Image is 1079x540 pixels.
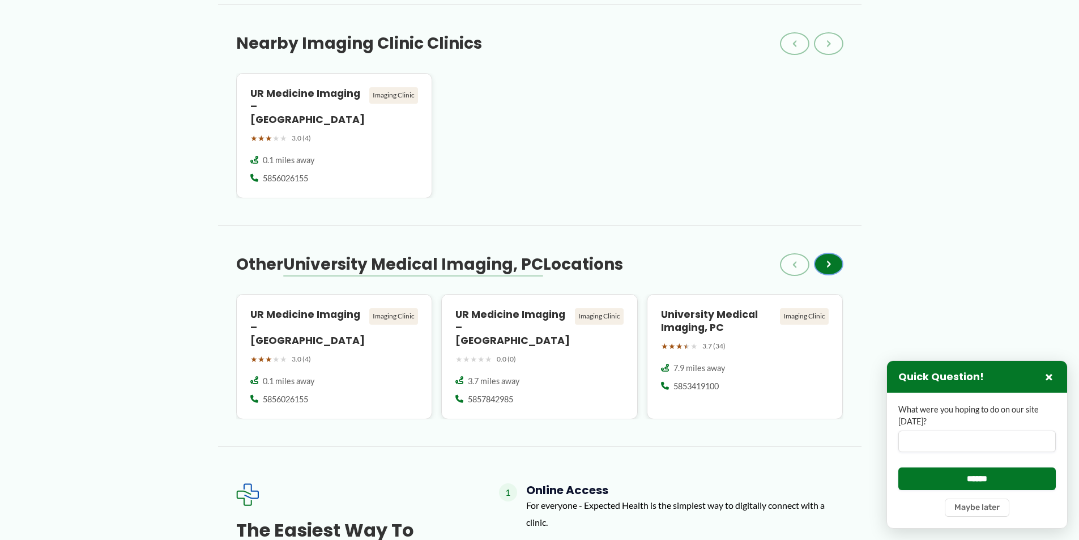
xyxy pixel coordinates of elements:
span: 5853419100 [673,381,719,392]
div: Imaging Clinic [369,87,418,103]
span: 3.7 miles away [468,376,519,387]
span: 5856026155 [263,173,308,184]
h4: Online Access [526,483,843,497]
span: 3.7 (34) [702,340,726,352]
h4: UR Medicine Imaging – [GEOGRAPHIC_DATA] [455,308,570,347]
span: ★ [683,339,690,354]
span: 0.1 miles away [263,155,314,166]
img: Expected Healthcare Logo [236,483,259,506]
span: ‹ [792,258,797,271]
span: ★ [265,352,272,367]
span: ★ [485,352,492,367]
span: University Medical Imaging, PC [283,253,543,275]
div: Imaging Clinic [369,308,418,324]
h3: Nearby Imaging Clinic Clinics [236,33,482,54]
span: › [826,257,831,271]
span: 3.0 (4) [292,132,311,144]
span: 5856026155 [263,394,308,405]
h4: UR Medicine Imaging – [GEOGRAPHIC_DATA] [250,87,365,126]
span: 3.0 (4) [292,353,311,365]
span: 0.1 miles away [263,376,314,387]
span: ★ [250,131,258,146]
span: ‹ [792,37,797,50]
span: ★ [463,352,470,367]
h4: University Medical Imaging, PC [661,308,776,334]
span: ★ [676,339,683,354]
div: Imaging Clinic [575,308,624,324]
button: › [814,253,843,275]
span: ★ [455,352,463,367]
a: University Medical Imaging, PC Imaging Clinic ★★★★★ 3.7 (34) 7.9 miles away 5853419100 [647,294,843,419]
button: ‹ [780,32,809,55]
label: What were you hoping to do on our site [DATE]? [898,404,1056,427]
span: › [826,37,831,50]
span: ★ [280,131,287,146]
span: 0.0 (0) [497,353,516,365]
span: ★ [250,352,258,367]
span: ★ [258,131,265,146]
span: ★ [477,352,485,367]
a: UR Medicine Imaging – [GEOGRAPHIC_DATA] Imaging Clinic ★★★★★ 3.0 (4) 0.1 miles away 5856026155 [236,294,433,419]
span: ★ [661,339,668,354]
a: UR Medicine Imaging – [GEOGRAPHIC_DATA] Imaging Clinic ★★★★★ 0.0 (0) 3.7 miles away 5857842985 [441,294,638,419]
h3: Other Locations [236,254,623,275]
span: ★ [668,339,676,354]
h4: UR Medicine Imaging – [GEOGRAPHIC_DATA] [250,308,365,347]
span: ★ [470,352,477,367]
span: 7.9 miles away [673,363,725,374]
p: For everyone - Expected Health is the simplest way to digitally connect with a clinic. [526,497,843,530]
span: ★ [690,339,698,354]
span: 5857842985 [468,394,513,405]
a: UR Medicine Imaging – [GEOGRAPHIC_DATA] Imaging Clinic ★★★★★ 3.0 (4) 0.1 miles away 5856026155 [236,73,433,198]
button: Maybe later [945,499,1009,517]
span: ★ [272,352,280,367]
span: ★ [272,131,280,146]
button: ‹ [780,253,809,276]
span: ★ [280,352,287,367]
button: › [814,32,843,55]
span: ★ [258,352,265,367]
div: Imaging Clinic [780,308,829,324]
h3: Quick Question! [898,371,984,384]
button: Close [1042,370,1056,384]
span: ★ [265,131,272,146]
span: 1 [499,483,517,501]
